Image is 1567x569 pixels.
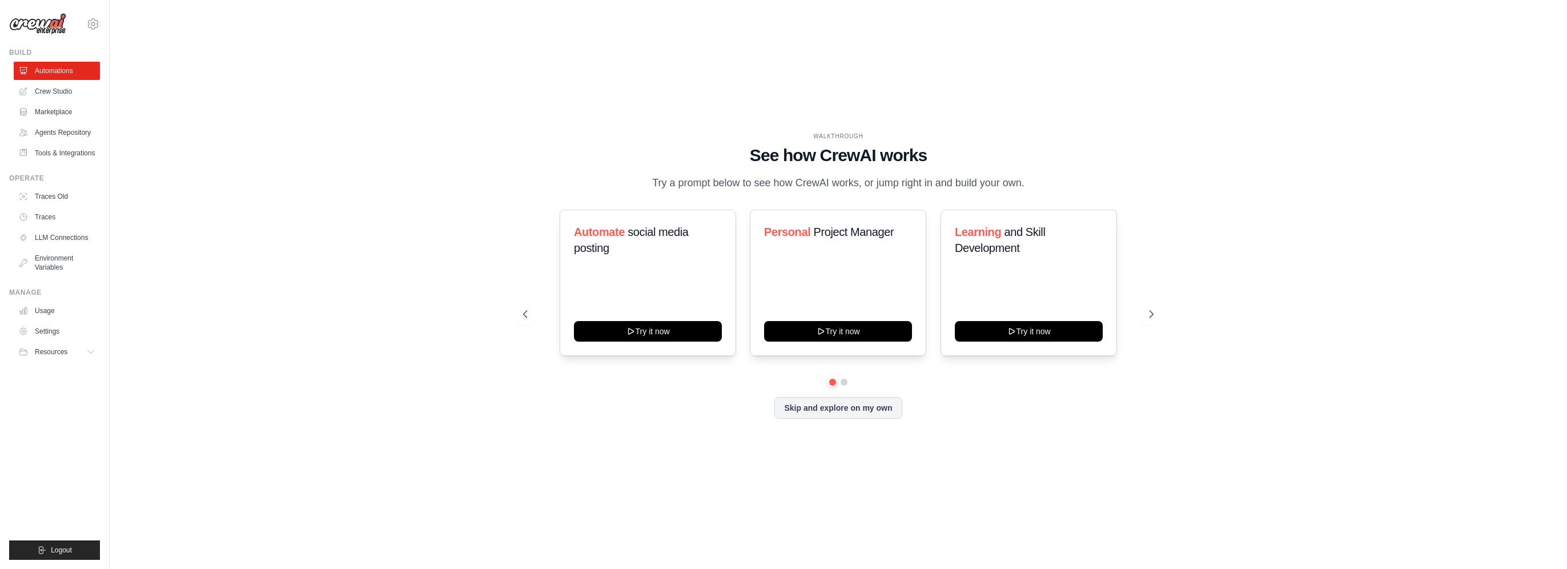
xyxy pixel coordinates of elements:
[14,208,100,226] a: Traces
[955,226,1045,254] span: and Skill Development
[14,62,100,80] a: Automations
[14,343,100,361] button: Resources
[14,187,100,206] a: Traces Old
[9,288,100,297] div: Manage
[9,540,100,560] button: Logout
[764,226,810,238] span: Personal
[814,226,894,238] span: Project Manager
[14,144,100,162] a: Tools & Integrations
[14,229,100,247] a: LLM Connections
[774,397,902,419] button: Skip and explore on my own
[574,321,722,342] button: Try it now
[523,145,1154,166] h1: See how CrewAI works
[14,249,100,277] a: Environment Variables
[646,175,1030,191] p: Try a prompt below to see how CrewAI works, or jump right in and build your own.
[574,226,689,254] span: social media posting
[14,302,100,320] a: Usage
[35,347,67,356] span: Resources
[574,226,625,238] span: Automate
[51,546,72,555] span: Logout
[14,322,100,340] a: Settings
[14,123,100,142] a: Agents Repository
[14,103,100,121] a: Marketplace
[14,82,100,101] a: Crew Studio
[9,13,66,35] img: Logo
[9,174,100,183] div: Operate
[764,321,912,342] button: Try it now
[955,321,1103,342] button: Try it now
[9,48,100,57] div: Build
[523,132,1154,141] div: WALKTHROUGH
[955,226,1001,238] span: Learning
